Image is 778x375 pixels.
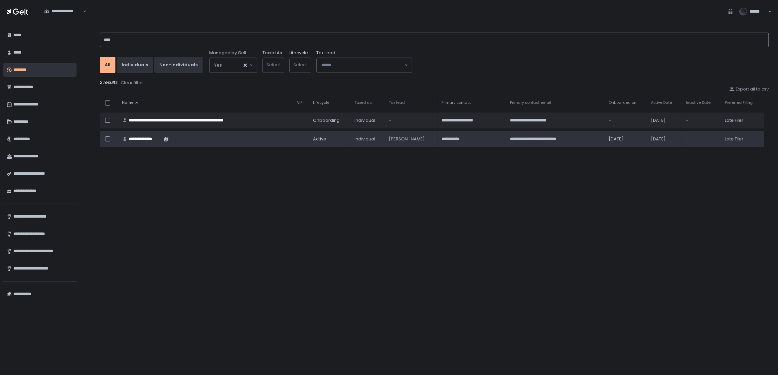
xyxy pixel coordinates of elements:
span: Taxed as [355,100,372,105]
span: Primary contact email [510,100,551,105]
button: All [100,57,115,73]
button: Individuals [117,57,153,73]
div: - [686,136,716,142]
span: Inactive Date [686,100,710,105]
label: Taxed As [262,50,282,56]
button: Non-Individuals [154,57,203,73]
input: Search for option [222,62,243,69]
div: [DATE] [651,117,678,123]
span: Name [122,100,133,105]
span: Select [293,62,307,68]
span: Preferred Filing [725,100,753,105]
span: onboarding [313,117,340,123]
span: VIP [297,100,302,105]
span: Yes [214,62,222,69]
span: Primary contact [441,100,471,105]
div: [PERSON_NAME] [389,136,433,142]
div: Non-Individuals [159,62,198,68]
span: Lifecycle [313,100,329,105]
button: Clear Selected [243,64,247,67]
div: Individuals [122,62,148,68]
div: - [609,117,643,123]
input: Search for option [44,14,82,21]
span: Tax lead [389,100,405,105]
div: All [105,62,110,68]
span: Active Date [651,100,672,105]
button: Clear filter [120,80,143,86]
div: Individual [355,136,381,142]
div: [DATE] [609,136,643,142]
div: Late Filer [725,117,760,123]
div: Search for option [317,58,412,73]
div: - [686,117,716,123]
div: Late Filer [725,136,760,142]
span: Select [266,62,280,68]
input: Search for option [321,62,404,69]
div: [DATE] [651,136,678,142]
span: Tax Lead [316,50,335,56]
div: - [389,117,433,123]
span: active [313,136,326,142]
div: Individual [355,117,381,123]
span: Managed by Gelt [209,50,246,56]
label: Lifecycle [289,50,308,56]
div: Search for option [40,5,86,18]
div: Clear filter [121,80,143,86]
div: 2 results [100,80,769,86]
button: Export all to csv [729,86,769,92]
span: Onboarded on [609,100,636,105]
div: Search for option [210,58,257,73]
